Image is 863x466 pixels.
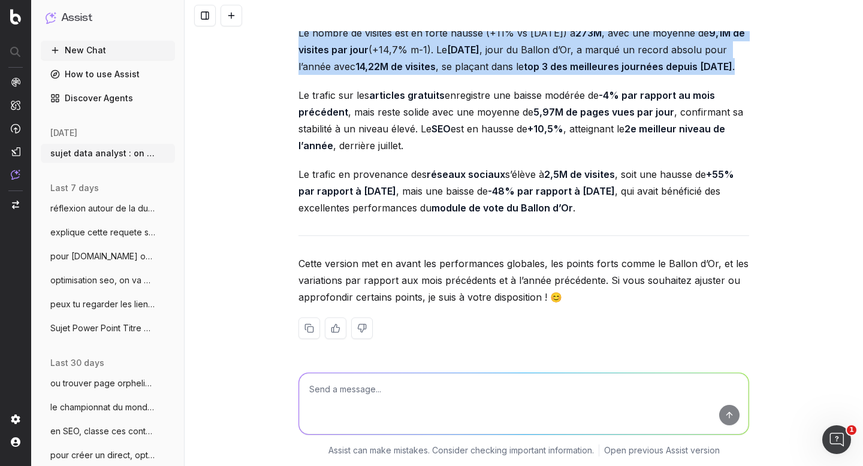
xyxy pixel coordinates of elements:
[11,77,20,87] img: Analytics
[50,298,156,310] span: peux tu regarder les liens entrants, sor
[41,271,175,290] button: optimisation seo, on va mettre des métad
[355,60,436,72] strong: 14,22M de visites
[431,123,451,135] strong: SEO
[41,422,175,441] button: en SEO, classe ces contenus en chaud fro
[524,60,732,72] strong: top 3 des meilleures journées depuis [DATE]
[50,322,156,334] span: Sujet Power Point Titre Discover Aide-mo
[61,10,92,26] h1: Assist
[41,41,175,60] button: New Chat
[544,168,615,180] strong: 2,5M de visites
[50,127,77,139] span: [DATE]
[50,357,104,369] span: last 30 days
[488,185,615,197] strong: -48% par rapport à [DATE]
[298,25,749,75] p: Le nombre de visites est en forte hausse (+11% vs [DATE]) à , avec une moyenne de (+14,7% m-1). L...
[11,147,20,156] img: Studio
[847,425,856,435] span: 1
[11,437,20,447] img: My account
[604,444,720,456] a: Open previous Assist version
[50,147,156,159] span: sujet data analyst : on va faire un rap
[427,168,505,180] strong: réseaux sociaux
[41,446,175,465] button: pour créer un direct, optimise le SEO po
[50,226,156,238] span: explique cette requete sql : with bloc_
[50,182,99,194] span: last 7 days
[298,255,749,305] p: Cette version met en avant les performances globales, les points forts comme le Ballon d’Or, et l...
[41,65,175,84] a: How to use Assist
[41,89,175,108] a: Discover Agents
[11,170,20,180] img: Assist
[431,202,573,214] strong: module de vote du Ballon d’Or
[50,274,156,286] span: optimisation seo, on va mettre des métad
[50,250,156,262] span: pour [DOMAIN_NAME] on va parler de données
[50,377,156,389] span: ou trouver page orpheline liste
[10,9,21,25] img: Botify logo
[328,444,594,456] p: Assist can make mistakes. Consider checking important information.
[41,398,175,417] button: le championnat du monde masculin de vole
[369,89,445,101] strong: articles gratuits
[11,414,20,424] img: Setting
[527,123,563,135] strong: +10,5%
[50,449,156,461] span: pour créer un direct, optimise le SEO po
[41,223,175,242] button: explique cette requete sql : with bloc_
[46,12,56,23] img: Assist
[11,100,20,110] img: Intelligence
[298,87,749,154] p: Le trafic sur les enregistre une baisse modérée de , mais reste solide avec une moyenne de , conf...
[12,201,19,209] img: Switch project
[41,295,175,314] button: peux tu regarder les liens entrants, sor
[41,199,175,218] button: réflexion autour de la durée de durée de
[41,144,175,163] button: sujet data analyst : on va faire un rap
[41,374,175,393] button: ou trouver page orpheline liste
[41,247,175,266] button: pour [DOMAIN_NAME] on va parler de données
[298,166,749,216] p: Le trafic en provenance des s’élève à , soit une hausse de , mais une baisse de , qui avait bénéf...
[50,202,156,214] span: réflexion autour de la durée de durée de
[46,10,170,26] button: Assist
[41,319,175,338] button: Sujet Power Point Titre Discover Aide-mo
[50,401,156,413] span: le championnat du monde masculin de vole
[822,425,851,454] iframe: Intercom live chat
[533,106,674,118] strong: 5,97M de pages vues par jour
[50,425,156,437] span: en SEO, classe ces contenus en chaud fro
[575,27,602,39] strong: 273M
[447,44,479,56] strong: [DATE]
[11,123,20,134] img: Activation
